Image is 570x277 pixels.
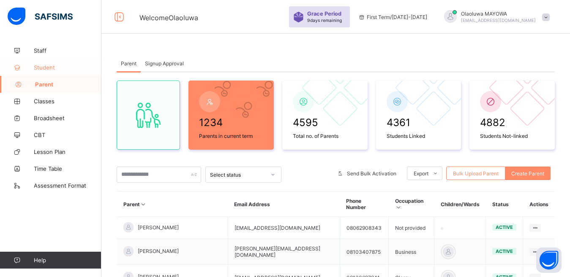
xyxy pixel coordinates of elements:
td: Business [389,239,434,265]
span: Parents in current term [199,133,263,139]
span: Staff [34,47,101,54]
span: 9 days remaining [307,18,342,23]
th: Status [486,191,523,217]
span: Export [414,170,428,177]
span: Student [34,64,101,71]
img: safsims [8,8,73,25]
div: Select status [210,172,266,178]
th: Children/Wards [434,191,486,217]
span: 4361 [387,116,451,129]
span: [EMAIL_ADDRESS][DOMAIN_NAME] [461,18,536,23]
i: Sort in Ascending Order [140,201,147,207]
span: [PERSON_NAME] [138,224,179,231]
td: Not provided [389,217,434,239]
span: Help [34,257,101,264]
span: Grace Period [307,11,341,17]
span: 4595 [293,116,357,129]
i: Sort in Ascending Order [395,204,402,210]
span: Total no. of Parents [293,133,357,139]
span: Send Bulk Activation [347,170,396,177]
td: [EMAIL_ADDRESS][DOMAIN_NAME] [228,217,340,239]
span: Students Not-linked [480,133,544,139]
th: Parent [117,191,228,217]
img: sticker-purple.71386a28dfed39d6af7621340158ba97.svg [293,12,304,22]
span: Create Parent [511,170,544,177]
span: Signup Approval [145,60,184,67]
span: CBT [34,132,101,138]
span: Olaoluwa MAYOWA [461,11,536,17]
span: Welcome Olaoluwa [139,13,198,22]
span: 1234 [199,116,263,129]
span: session/term information [358,14,427,20]
th: Occupation [389,191,434,217]
span: Time Table [34,165,101,172]
span: Parent [121,60,136,67]
span: Broadsheet [34,115,101,121]
span: Assessment Format [34,182,101,189]
span: 4882 [480,116,544,129]
th: Email Address [228,191,340,217]
span: active [496,248,513,254]
span: active [496,224,513,230]
td: 08103407875 [340,239,389,265]
div: OlaoluwaMAYOWA [436,10,554,24]
span: Lesson Plan [34,148,101,155]
th: Phone Number [340,191,389,217]
td: [PERSON_NAME][EMAIL_ADDRESS][DOMAIN_NAME] [228,239,340,265]
span: Parent [35,81,101,88]
span: Students Linked [387,133,451,139]
th: Actions [523,191,555,217]
button: Open asap [536,247,562,273]
td: 08062908343 [340,217,389,239]
span: Bulk Upload Parent [453,170,499,177]
span: [PERSON_NAME] [138,248,179,254]
span: Classes [34,98,101,105]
